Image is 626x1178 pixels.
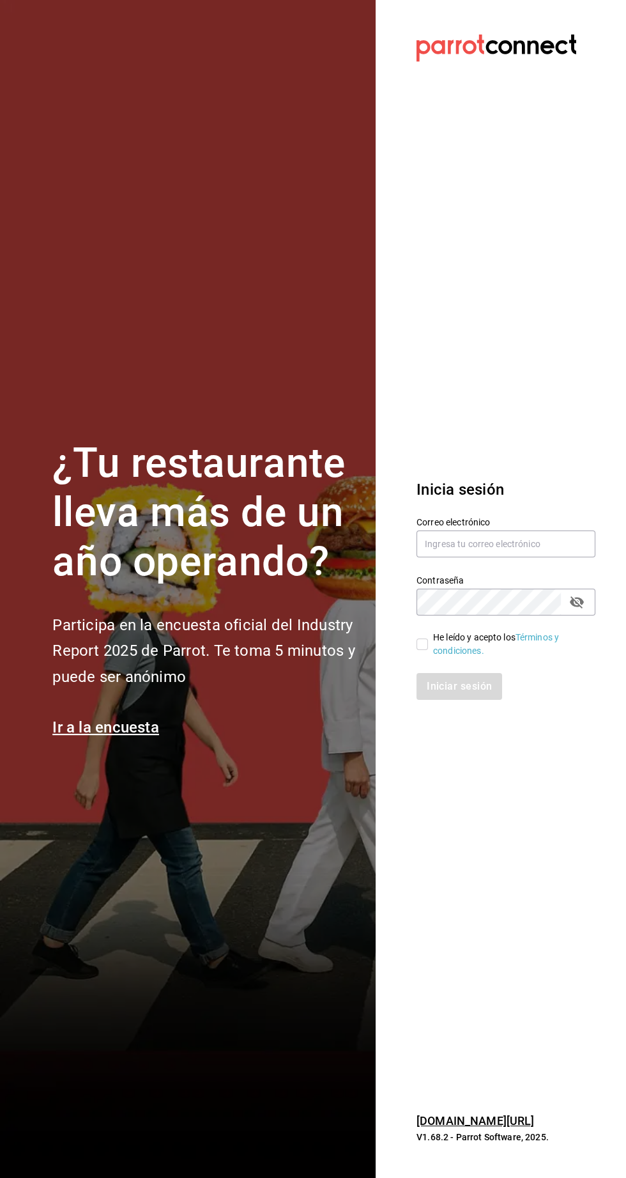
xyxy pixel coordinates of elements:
[52,439,360,586] h1: ¿Tu restaurante lleva más de un año operando?
[416,478,595,501] h3: Inicia sesión
[52,718,159,736] a: Ir a la encuesta
[416,1131,595,1143] p: V1.68.2 - Parrot Software, 2025.
[416,518,595,527] label: Correo electrónico
[433,631,585,658] div: He leído y acepto los
[416,576,595,585] label: Contraseña
[566,591,588,613] button: passwordField
[416,1114,534,1128] a: [DOMAIN_NAME][URL]
[416,531,595,557] input: Ingresa tu correo electrónico
[52,612,360,690] h2: Participa en la encuesta oficial del Industry Report 2025 de Parrot. Te toma 5 minutos y puede se...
